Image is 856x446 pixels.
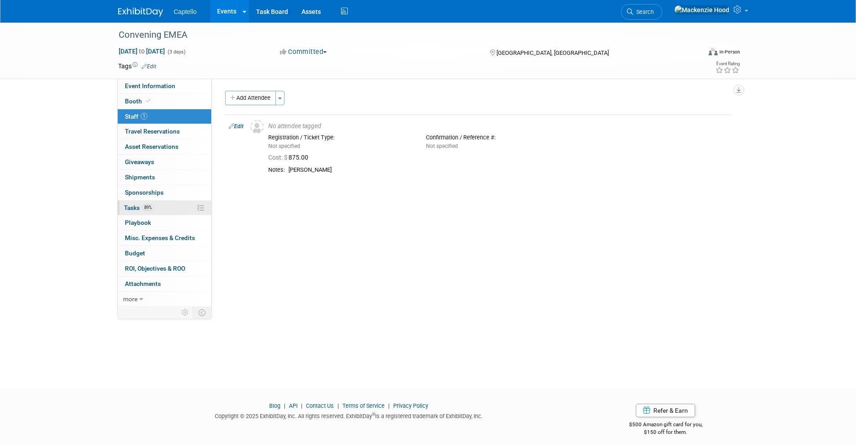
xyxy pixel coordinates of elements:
[268,122,728,130] div: No attendee tagged
[118,170,211,185] a: Shipments
[125,189,164,196] span: Sponsorships
[715,62,740,66] div: Event Rating
[118,215,211,230] a: Playbook
[125,234,195,241] span: Misc. Expenses & Credits
[118,246,211,261] a: Budget
[118,201,211,215] a: Tasks89%
[118,155,211,169] a: Giveaways
[125,174,155,181] span: Shipments
[125,250,145,257] span: Budget
[268,134,412,141] div: Registration / Ticket Type:
[393,402,428,409] a: Privacy Policy
[125,158,154,165] span: Giveaways
[141,113,147,120] span: 1
[118,79,211,94] a: Event Information
[118,109,211,124] a: Staff1
[118,124,211,139] a: Travel Reservations
[125,82,175,89] span: Event Information
[124,204,154,211] span: Tasks
[174,8,197,15] span: Captello
[125,143,178,150] span: Asset Reservations
[118,292,211,307] a: more
[193,307,211,318] td: Toggle Event Tabs
[118,261,211,276] a: ROI, Objectives & ROO
[277,47,330,57] button: Committed
[167,49,186,55] span: (3 days)
[648,47,741,60] div: Event Format
[250,120,264,134] img: Unassigned-User-Icon.png
[621,4,662,20] a: Search
[137,48,146,55] span: to
[118,231,211,245] a: Misc. Expenses & Credits
[268,166,285,174] div: Notes:
[146,98,151,103] i: Booth reservation complete
[268,154,312,161] span: 875.00
[115,27,687,43] div: Convening EMEA
[719,49,740,55] div: In-Person
[306,402,334,409] a: Contact Us
[372,412,375,417] sup: ®
[289,402,297,409] a: API
[225,91,276,105] button: Add Attendee
[142,204,154,211] span: 89%
[125,98,152,105] span: Booth
[269,402,280,409] a: Blog
[426,134,570,141] div: Confirmation / Reference #:
[593,415,738,436] div: $500 Amazon gift card for you,
[125,219,151,226] span: Playbook
[142,63,156,70] a: Edit
[674,5,730,15] img: Mackenzie Hood
[118,47,165,55] span: [DATE] [DATE]
[426,143,458,149] span: Not specified
[636,404,695,417] a: Refer & Earn
[177,307,193,318] td: Personalize Event Tab Strip
[118,410,580,420] div: Copyright © 2025 ExhibitDay, Inc. All rights reserved. ExhibitDay is a registered trademark of Ex...
[125,113,147,120] span: Staff
[118,8,163,17] img: ExhibitDay
[118,139,211,154] a: Asset Reservations
[118,94,211,109] a: Booth
[386,402,392,409] span: |
[268,154,288,161] span: Cost: $
[118,62,156,71] td: Tags
[282,402,288,409] span: |
[335,402,341,409] span: |
[125,280,161,287] span: Attachments
[123,295,137,303] span: more
[299,402,305,409] span: |
[709,48,718,55] img: Format-Inperson.png
[118,277,211,291] a: Attachments
[118,185,211,200] a: Sponsorships
[633,9,654,15] span: Search
[593,428,738,436] div: $150 off for them.
[268,143,300,149] span: Not specified
[288,166,728,174] div: [PERSON_NAME]
[229,123,244,129] a: Edit
[342,402,385,409] a: Terms of Service
[497,49,609,56] span: [GEOGRAPHIC_DATA], [GEOGRAPHIC_DATA]
[125,128,180,135] span: Travel Reservations
[125,265,185,272] span: ROI, Objectives & ROO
